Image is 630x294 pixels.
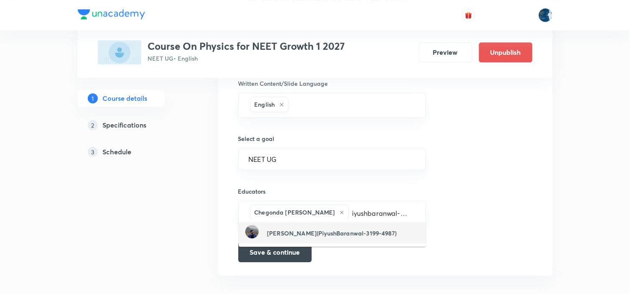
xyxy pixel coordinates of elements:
a: 2Specifications [78,117,191,133]
p: NEET UG • English [148,54,345,63]
h6: English [255,100,275,109]
button: Preview [419,42,472,62]
h5: Specifications [103,120,147,130]
h6: Chegonda [PERSON_NAME] [255,208,335,217]
button: Unpublish [479,42,533,62]
button: Close [421,212,423,214]
input: Select a goal [249,155,416,163]
p: 1 [88,93,98,103]
a: Company Logo [78,9,145,21]
button: Open [421,105,423,106]
h6: Select a goal [238,134,426,143]
button: Save & continue [238,242,312,262]
h6: Educators [238,187,426,196]
img: E5BFB49C-4893-476B-BCE3-ABA960DB0097_plus.png [98,40,141,64]
button: avatar [462,8,475,22]
img: Avatar [245,225,259,238]
h6: [PERSON_NAME](PiyushBaranwal-3199-4987) [267,229,397,238]
h6: Written Content/Slide Language [238,79,426,88]
h3: Course On Physics for NEET Growth 1 2027 [148,40,345,52]
a: 3Schedule [78,143,191,160]
button: Open [421,159,423,160]
img: avatar [465,11,472,19]
h5: Schedule [103,147,132,157]
img: Company Logo [78,9,145,19]
img: Lokeshwar Chiluveru [538,8,553,22]
h5: Course details [103,93,148,103]
p: 3 [88,147,98,157]
p: 2 [88,120,98,130]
